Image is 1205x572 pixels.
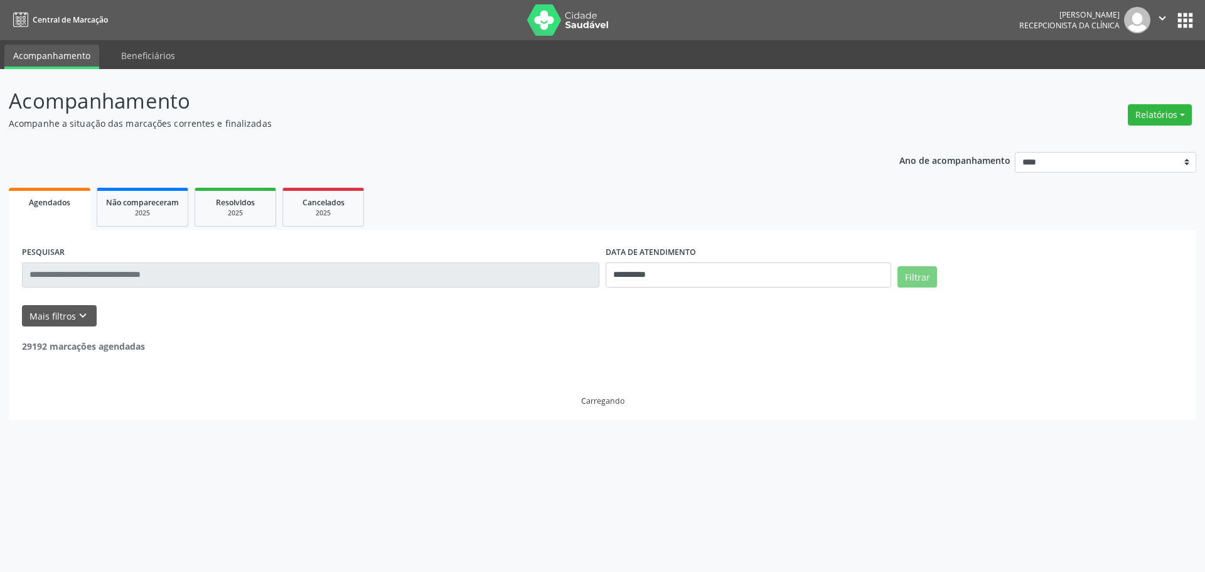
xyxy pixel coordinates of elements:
a: Beneficiários [112,45,184,67]
button: Filtrar [897,266,937,288]
span: Agendados [29,197,70,208]
button:  [1150,7,1174,33]
span: Central de Marcação [33,14,108,25]
p: Acompanhe a situação das marcações correntes e finalizadas [9,117,840,130]
button: apps [1174,9,1196,31]
div: 2025 [292,208,355,218]
i: keyboard_arrow_down [76,309,90,323]
span: Não compareceram [106,197,179,208]
span: Recepcionista da clínica [1019,20,1120,31]
div: 2025 [204,208,267,218]
p: Ano de acompanhamento [899,152,1010,168]
button: Mais filtroskeyboard_arrow_down [22,305,97,327]
a: Acompanhamento [4,45,99,69]
div: Carregando [581,396,624,406]
img: img [1124,7,1150,33]
label: DATA DE ATENDIMENTO [606,243,696,262]
span: Cancelados [303,197,345,208]
button: Relatórios [1128,104,1192,126]
label: PESQUISAR [22,243,65,262]
span: Resolvidos [216,197,255,208]
a: Central de Marcação [9,9,108,30]
div: 2025 [106,208,179,218]
div: [PERSON_NAME] [1019,9,1120,20]
i:  [1155,11,1169,25]
strong: 29192 marcações agendadas [22,340,145,352]
p: Acompanhamento [9,85,840,117]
